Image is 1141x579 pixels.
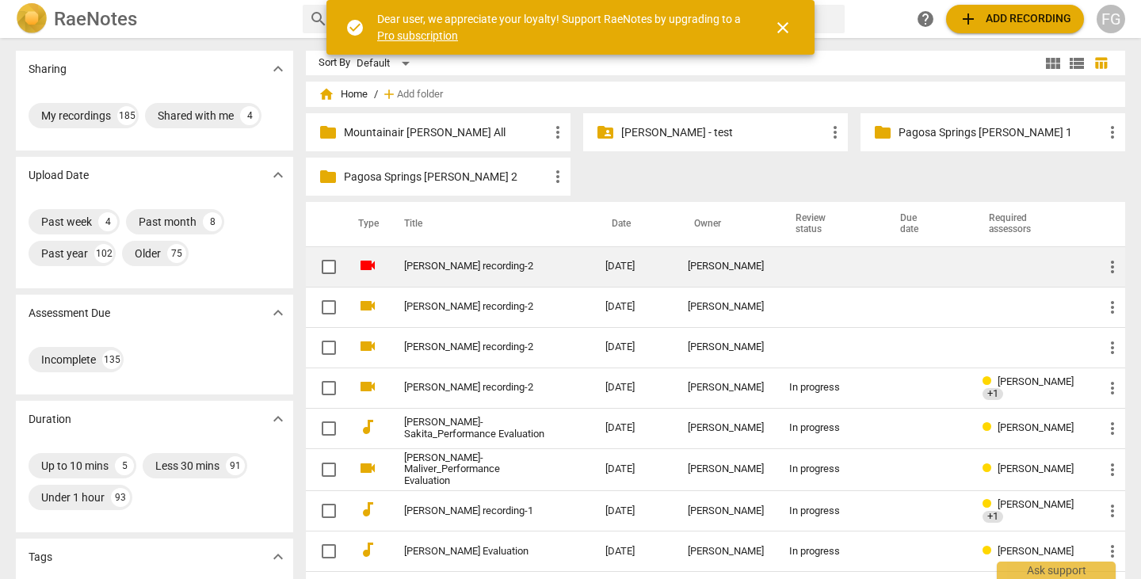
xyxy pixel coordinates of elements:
p: Assessment Due [29,305,110,322]
p: Upload Date [29,167,89,184]
a: [PERSON_NAME] Evaluation [404,546,548,558]
img: Logo [16,3,48,35]
span: audiotrack [358,417,377,436]
button: List view [1065,51,1089,75]
div: [PERSON_NAME] [688,505,764,517]
div: Shared with me [158,108,234,124]
span: view_module [1044,54,1063,73]
span: folder_shared [596,123,615,142]
span: / [374,89,378,101]
th: Required assessors [970,202,1090,246]
p: Mountainair TOSI All [344,124,548,141]
span: +1 [983,511,1003,523]
span: more_vert [1103,460,1122,479]
span: folder [873,123,892,142]
span: view_list [1067,54,1086,73]
div: In progress [789,382,868,394]
span: Review status: in progress [983,421,998,433]
button: Table view [1089,51,1112,75]
a: [PERSON_NAME] recording-1 [404,505,548,517]
span: check_circle [345,18,364,37]
div: In progress [789,463,868,475]
a: [PERSON_NAME] recording-2 [404,382,548,394]
div: In progress [789,505,868,517]
span: Review status: in progress [983,375,998,387]
td: [DATE] [593,246,675,287]
span: more_vert [548,123,567,142]
p: Pagosa Springs TOSI 1 [899,124,1103,141]
div: In progress [789,546,868,558]
td: [DATE] [593,448,675,491]
div: [PERSON_NAME] [688,422,764,434]
div: 4 [240,106,259,125]
div: 185 [117,106,136,125]
span: audiotrack [358,540,377,559]
div: Dear user, we appreciate your loyalty! Support RaeNotes by upgrading to a [377,11,745,44]
span: help [916,10,935,29]
td: [DATE] [593,531,675,572]
button: Show more [266,407,290,431]
span: [PERSON_NAME] [998,498,1074,510]
span: more_vert [1103,338,1122,357]
span: expand_more [269,409,288,429]
span: home [319,86,334,102]
button: Close [764,9,802,47]
div: 75 [167,244,186,263]
button: Show more [266,163,290,187]
div: Older [135,246,161,261]
h2: RaeNotes [54,8,137,30]
div: [PERSON_NAME] [688,382,764,394]
span: search [309,10,328,29]
div: Past year [41,246,88,261]
th: Date [593,202,675,246]
div: [PERSON_NAME] [688,261,764,272]
span: videocam [358,459,377,478]
td: [DATE] [593,368,675,408]
a: [PERSON_NAME]-Maliver_Performance Evaluation [404,452,548,488]
a: LogoRaeNotes [16,3,290,35]
span: [PERSON_NAME] [998,375,1074,387]
span: expand_more [269,166,288,185]
span: folder [319,123,338,142]
span: expand_more [269,547,288,566]
div: 8 [203,212,222,231]
th: Type [345,202,385,246]
button: Show more [266,545,290,569]
a: Help [911,5,940,33]
button: Tile view [1041,51,1065,75]
span: Review status: in progress [983,463,998,474]
div: Under 1 hour [41,489,105,505]
div: 102 [94,244,113,263]
p: Nikki - test [621,124,826,141]
span: Review status: in progress [983,545,998,557]
div: Incomplete [41,352,96,368]
span: expand_more [269,59,288,78]
a: [PERSON_NAME] recording-2 [404,301,548,313]
span: add [959,10,978,29]
div: Ask support [997,562,1116,579]
p: Sharing [29,61,67,78]
button: FG [1097,5,1125,33]
span: +1 [983,388,1003,400]
p: Duration [29,411,71,428]
button: Show more [266,57,290,81]
button: Upload [946,5,1084,33]
th: Review status [777,202,881,246]
div: Up to 10 mins [41,458,109,474]
span: Home [319,86,368,102]
a: [PERSON_NAME]-Sakita_Performance Evaluation [404,417,548,440]
span: [PERSON_NAME] [998,545,1074,557]
a: Pro subscription [377,29,458,42]
div: Past month [139,214,197,230]
td: [DATE] [593,491,675,531]
div: Past week [41,214,92,230]
a: [PERSON_NAME] recording-2 [404,261,548,272]
span: more_vert [1103,123,1122,142]
td: [DATE] [593,287,675,327]
div: In progress [789,422,868,434]
span: more_vert [1103,542,1122,561]
span: videocam [358,337,377,356]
